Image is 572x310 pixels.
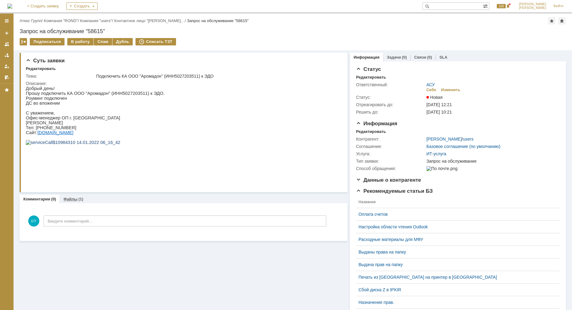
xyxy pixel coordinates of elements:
[497,4,506,8] span: 100
[426,102,452,107] span: [DATE] 12:21
[26,74,95,79] div: Тема:
[519,6,546,10] span: [PERSON_NAME]
[426,110,452,114] span: [DATE] 10:21
[20,18,44,23] div: /
[358,262,552,267] a: Выдача прав на папку
[358,250,552,254] a: Выданы права на папку
[426,137,462,141] a: [PERSON_NAME]
[23,197,50,201] a: Комментарии
[402,55,407,60] div: (0)
[356,66,381,72] span: Статус
[356,188,433,194] span: Рекомендуемые статьи БЗ
[426,82,435,87] a: АСУ
[356,159,425,164] div: Тип заявки:
[20,18,41,23] a: Атекс Групп
[2,50,12,60] a: Заявки в моей ответственности
[356,196,555,208] th: Название
[114,18,187,23] div: /
[356,151,425,156] div: Услуга:
[44,18,80,23] div: /
[358,275,552,280] a: Печать из [GEOGRAPHIC_DATA] на принтер в [GEOGRAPHIC_DATA]
[426,87,436,92] div: Себе
[356,121,397,126] span: Информация
[356,129,386,134] div: Редактировать
[44,18,78,23] a: Компания "ROND"
[441,87,460,92] div: Изменить
[187,18,249,23] div: Запрос на обслуживание "58615"
[2,72,12,82] a: Мои согласования
[463,137,473,141] a: users
[2,61,12,71] a: Мои заявки
[548,17,555,25] div: Добавить в избранное
[20,38,27,45] div: Работа с массовостью
[356,110,425,114] div: Решить до:
[96,74,338,79] div: Подключить КА ООО "Аромадон" (ИНН5027203511) к ЭДО
[354,55,379,60] a: Информация
[426,95,443,100] span: Новая
[358,287,552,292] a: Сбой диска Z в IPKIR
[2,28,12,38] a: Создать заявку
[356,102,425,107] div: Отреагировать до:
[63,197,77,201] a: Файлы
[356,144,425,149] div: Соглашение:
[26,58,65,64] span: Суть заявки
[483,3,489,9] span: Расширенный поиск
[426,137,473,141] div: /
[519,2,546,6] span: [PERSON_NAME]
[7,4,12,9] a: Перейти на домашнюю страницу
[356,75,386,80] div: Редактировать
[426,151,446,156] a: ИТ-услуга
[356,95,425,100] div: Статус:
[426,159,557,164] div: Запрос на обслуживание
[80,18,112,23] a: Компания "users"
[358,212,552,217] a: Оплата счетов
[51,197,56,201] div: (0)
[28,215,39,227] span: ЕП
[78,197,83,201] div: (1)
[114,18,185,23] a: Контактное лицо "[PERSON_NAME]…
[2,39,12,49] a: Заявки на командах
[356,166,425,171] div: Способ обращения:
[26,66,56,71] div: Редактировать
[439,55,447,60] a: SLA
[427,55,432,60] div: (0)
[12,44,48,49] a: [DOMAIN_NAME]
[356,82,425,87] div: Ответственный:
[558,17,566,25] div: Сделать домашней страницей
[358,300,552,305] a: Назначение прав.
[387,55,401,60] a: Задачи
[26,81,339,86] div: Описание:
[356,137,425,141] div: Контрагент:
[358,224,552,229] a: Настройка области чтения Outlook
[356,177,421,183] span: Данные о контрагенте
[426,166,457,171] img: По почте.png
[426,144,500,149] a: Базовое соглашение (по умолчанию)
[80,18,114,23] div: /
[7,4,12,9] img: logo
[358,237,552,242] a: Расходные материалы для МФУ
[66,2,98,10] div: Создать
[20,28,566,34] div: Запрос на обслуживание "58615"
[414,55,426,60] a: Связи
